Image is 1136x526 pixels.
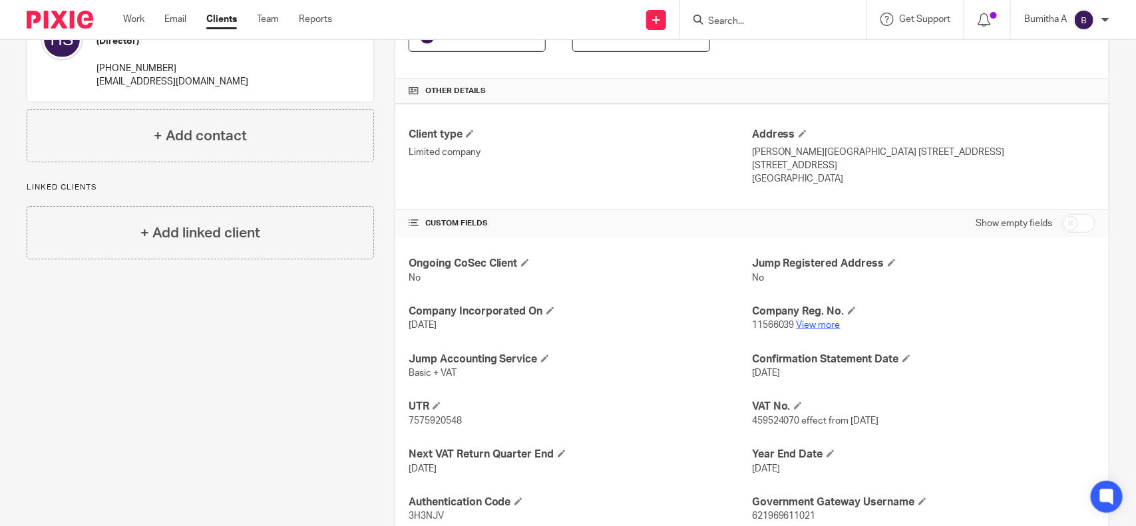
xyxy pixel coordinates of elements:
[409,495,752,509] h4: Authentication Code
[444,33,486,42] span: Bumitha A
[583,33,637,42] span: Not selected
[707,16,827,28] input: Search
[409,464,437,473] span: [DATE]
[752,464,780,473] span: [DATE]
[257,13,279,26] a: Team
[976,217,1052,230] label: Show empty fields
[409,400,752,414] h4: UTR
[409,128,752,142] h4: Client type
[96,35,248,48] h5: (Director)
[409,273,421,283] span: No
[1024,13,1067,26] p: Bumitha A
[409,305,752,319] h4: Company Incorporated On
[409,352,752,366] h4: Jump Accounting Service
[409,511,444,521] span: 3H3NJV
[27,11,93,29] img: Pixie
[752,448,1095,461] h4: Year End Date
[752,368,780,378] span: [DATE]
[96,62,248,75] p: [PHONE_NUMBER]
[27,182,374,193] p: Linked clients
[752,159,1095,172] p: [STREET_ADDRESS]
[752,352,1095,366] h4: Confirmation Statement Date
[752,416,879,426] span: 459524070 effect from [DATE]
[752,305,1095,319] h4: Company Reg. No.
[206,13,237,26] a: Clients
[164,13,186,26] a: Email
[797,321,841,330] a: View more
[96,75,248,88] p: [EMAIL_ADDRESS][DOMAIN_NAME]
[752,257,1095,271] h4: Jump Registered Address
[409,448,752,461] h4: Next VAT Return Quarter End
[409,146,752,159] p: Limited company
[752,400,1095,414] h4: VAT No.
[154,126,247,146] h4: + Add contact
[299,13,332,26] a: Reports
[409,218,752,229] h4: CUSTOM FIELDS
[752,321,795,330] span: 11566039
[752,495,1095,509] h4: Government Gateway Username
[409,368,457,378] span: Basic + VAT
[752,146,1095,159] p: [PERSON_NAME][GEOGRAPHIC_DATA] [STREET_ADDRESS]
[752,172,1095,186] p: [GEOGRAPHIC_DATA]
[425,86,486,96] span: Other details
[409,257,752,271] h4: Ongoing CoSec Client
[899,15,950,24] span: Get Support
[1073,9,1095,31] img: svg%3E
[123,13,144,26] a: Work
[752,273,764,283] span: No
[140,223,260,243] h4: + Add linked client
[752,128,1095,142] h4: Address
[409,321,437,330] span: [DATE]
[752,511,816,521] span: 621969611021
[409,416,462,426] span: 7575920548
